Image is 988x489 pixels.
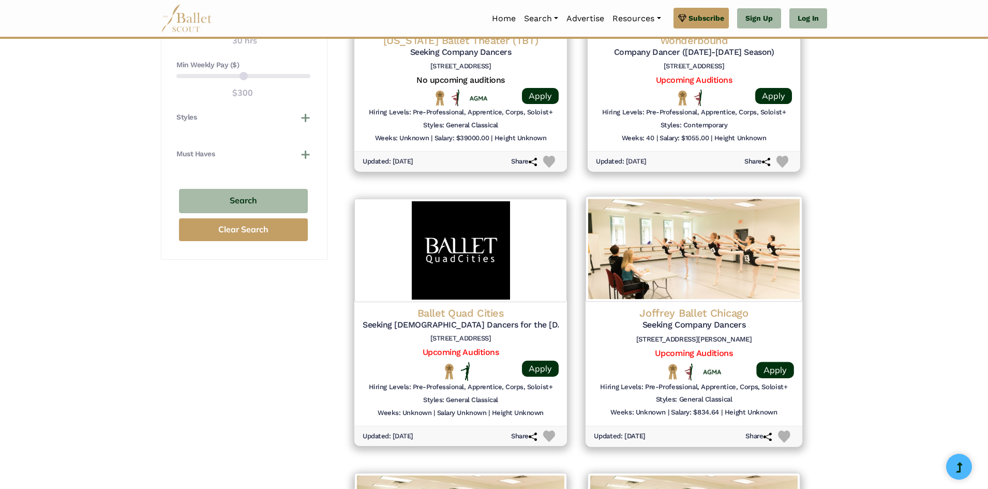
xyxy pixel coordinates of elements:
[778,431,790,442] img: Heart
[756,362,794,378] a: Apply
[562,8,608,29] a: Advertise
[711,134,712,143] h6: |
[354,199,567,302] img: Logo
[608,8,665,29] a: Resources
[443,363,456,379] img: National
[363,34,559,47] h4: [US_STATE] Ballet Theater (TBT)
[363,320,559,331] h5: Seeking [DEMOGRAPHIC_DATA] Dancers for the [DATE]-[DATE] Season
[522,361,559,377] a: Apply
[596,157,647,166] h6: Updated: [DATE]
[596,34,792,47] h4: Wonderbound
[725,408,777,417] h6: Height Unknown
[375,134,429,143] h6: Weeks: Unknown
[622,134,654,143] h6: Weeks: 40
[776,156,788,168] img: Heart
[488,8,520,29] a: Home
[745,432,772,441] h6: Share
[423,396,498,405] h6: Styles: General Classical
[488,409,490,418] h6: |
[655,348,732,358] a: Upcoming Auditions
[676,90,689,106] img: National
[755,88,792,104] a: Apply
[363,157,413,166] h6: Updated: [DATE]
[789,8,827,29] a: Log In
[602,108,786,117] h6: Hiring Levels: Pre-Professional, Apprentice, Corps, Soloist+
[176,112,310,123] button: Styles
[369,383,552,392] h6: Hiring Levels: Pre-Professional, Apprentice, Corps, Soloist+
[586,196,802,302] img: Logo
[744,157,770,166] h6: Share
[673,8,729,28] a: Subscribe
[378,409,431,418] h6: Weeks: Unknown
[737,8,781,29] a: Sign Up
[431,134,432,143] h6: |
[363,62,559,71] h6: [STREET_ADDRESS]
[232,34,257,48] output: 30 hrs
[656,75,732,85] a: Upcoming Auditions
[470,95,487,102] img: Union
[721,408,723,417] h6: |
[176,60,310,70] h4: Min Weekly Pay ($)
[461,362,470,381] img: Flat
[511,157,537,166] h6: Share
[610,408,665,417] h6: Weeks: Unknown
[435,134,489,143] h6: Salary: $39000.00
[363,47,559,58] h5: Seeking Company Dancers
[594,335,794,344] h6: [STREET_ADDRESS][PERSON_NAME]
[594,320,794,331] h5: Seeking Company Dancers
[363,334,559,343] h6: [STREET_ADDRESS]
[495,134,546,143] h6: Height Unknown
[433,90,446,106] img: National
[511,432,537,441] h6: Share
[423,121,498,130] h6: Styles: General Classical
[520,8,562,29] a: Search
[703,369,721,376] img: Union
[179,218,308,242] button: Clear Search
[423,347,499,357] a: Upcoming Auditions
[363,75,559,86] h5: No upcoming auditions
[660,134,709,143] h6: Salary: $1055.00
[661,121,727,130] h6: Styles: Contemporary
[522,88,559,104] a: Apply
[596,62,792,71] h6: [STREET_ADDRESS]
[363,306,559,320] h4: Ballet Quad Cities
[678,12,686,24] img: gem.svg
[688,12,724,24] span: Subscribe
[176,149,215,159] h4: Must Haves
[694,90,702,106] img: All
[363,432,413,441] h6: Updated: [DATE]
[656,395,732,404] h6: Styles: General Classical
[668,408,669,417] h6: |
[232,86,253,100] output: $300
[369,108,552,117] h6: Hiring Levels: Pre-Professional, Apprentice, Corps, Soloist+
[596,47,792,58] h5: Company Dancer ([DATE]-[DATE] Season)
[176,149,310,159] button: Must Haves
[594,306,794,320] h4: Joffrey Ballet Chicago
[176,112,197,123] h4: Styles
[671,408,719,417] h6: Salary: $834.64
[543,431,555,442] img: Heart
[491,134,492,143] h6: |
[714,134,766,143] h6: Height Unknown
[433,409,435,418] h6: |
[437,409,486,418] h6: Salary Unknown
[685,363,693,380] img: All
[452,90,459,106] img: All
[179,189,308,213] button: Search
[492,409,544,418] h6: Height Unknown
[594,432,646,441] h6: Updated: [DATE]
[656,134,658,143] h6: |
[543,156,555,168] img: Heart
[666,363,680,380] img: National
[600,382,787,391] h6: Hiring Levels: Pre-Professional, Apprentice, Corps, Soloist+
